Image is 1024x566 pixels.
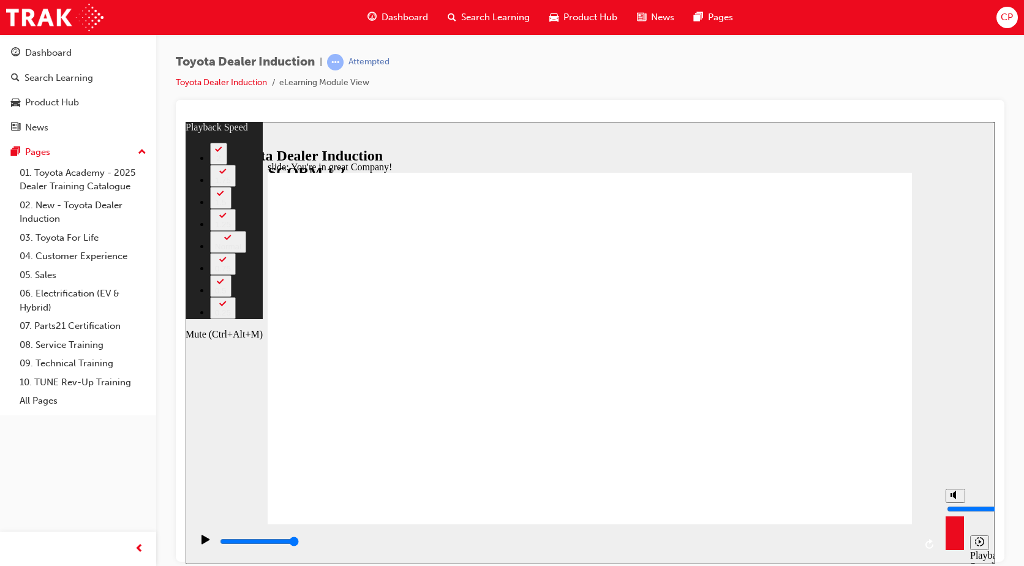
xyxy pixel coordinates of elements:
div: Pages [25,145,50,159]
a: 06. Electrification (EV & Hybrid) [15,284,151,317]
button: 2 [24,21,42,43]
a: 01. Toyota Academy - 2025 Dealer Training Catalogue [15,164,151,196]
span: search-icon [11,73,20,84]
span: Dashboard [382,10,428,25]
div: Attempted [348,56,390,68]
button: Pages [5,141,151,164]
span: news-icon [11,123,20,134]
span: Pages [708,10,733,25]
button: Replay (Ctrl+Alt+R) [736,413,754,432]
span: guage-icon [367,10,377,25]
button: DashboardSearch LearningProduct HubNews [5,39,151,141]
span: CP [1001,10,1013,25]
a: 04. Customer Experience [15,247,151,266]
div: Dashboard [25,46,72,60]
span: car-icon [549,10,559,25]
div: Search Learning [24,71,93,85]
div: 2 [29,32,37,41]
span: pages-icon [694,10,703,25]
a: 07. Parts21 Certification [15,317,151,336]
a: pages-iconPages [684,5,743,30]
a: All Pages [15,391,151,410]
a: 10. TUNE Rev-Up Training [15,373,151,392]
a: 05. Sales [15,266,151,285]
a: Toyota Dealer Induction [176,77,267,88]
span: prev-icon [135,541,144,557]
a: Product Hub [5,91,151,114]
span: up-icon [138,145,146,160]
div: Product Hub [25,96,79,110]
span: Toyota Dealer Induction [176,55,315,69]
button: CP [996,7,1018,28]
a: 09. Technical Training [15,354,151,373]
div: playback controls [6,402,754,442]
button: Playback speed [785,413,804,428]
a: news-iconNews [627,5,684,30]
a: car-iconProduct Hub [540,5,627,30]
img: Trak [6,4,104,31]
a: 03. Toyota For Life [15,228,151,247]
span: pages-icon [11,147,20,158]
div: Playback Speed [785,428,803,450]
div: misc controls [754,402,803,442]
div: News [25,121,48,135]
a: guage-iconDashboard [358,5,438,30]
a: 02. New - Toyota Dealer Induction [15,196,151,228]
span: | [320,55,322,69]
span: guage-icon [11,48,20,59]
a: Dashboard [5,42,151,64]
a: search-iconSearch Learning [438,5,540,30]
span: News [651,10,674,25]
span: search-icon [448,10,456,25]
span: Product Hub [563,10,617,25]
a: News [5,116,151,139]
span: news-icon [637,10,646,25]
a: Search Learning [5,67,151,89]
button: Play (Ctrl+Alt+P) [6,412,27,433]
li: eLearning Module View [279,76,369,90]
span: car-icon [11,97,20,108]
span: learningRecordVerb_ATTEMPT-icon [327,54,344,70]
input: slide progress [34,415,113,424]
span: Search Learning [461,10,530,25]
a: 08. Service Training [15,336,151,355]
